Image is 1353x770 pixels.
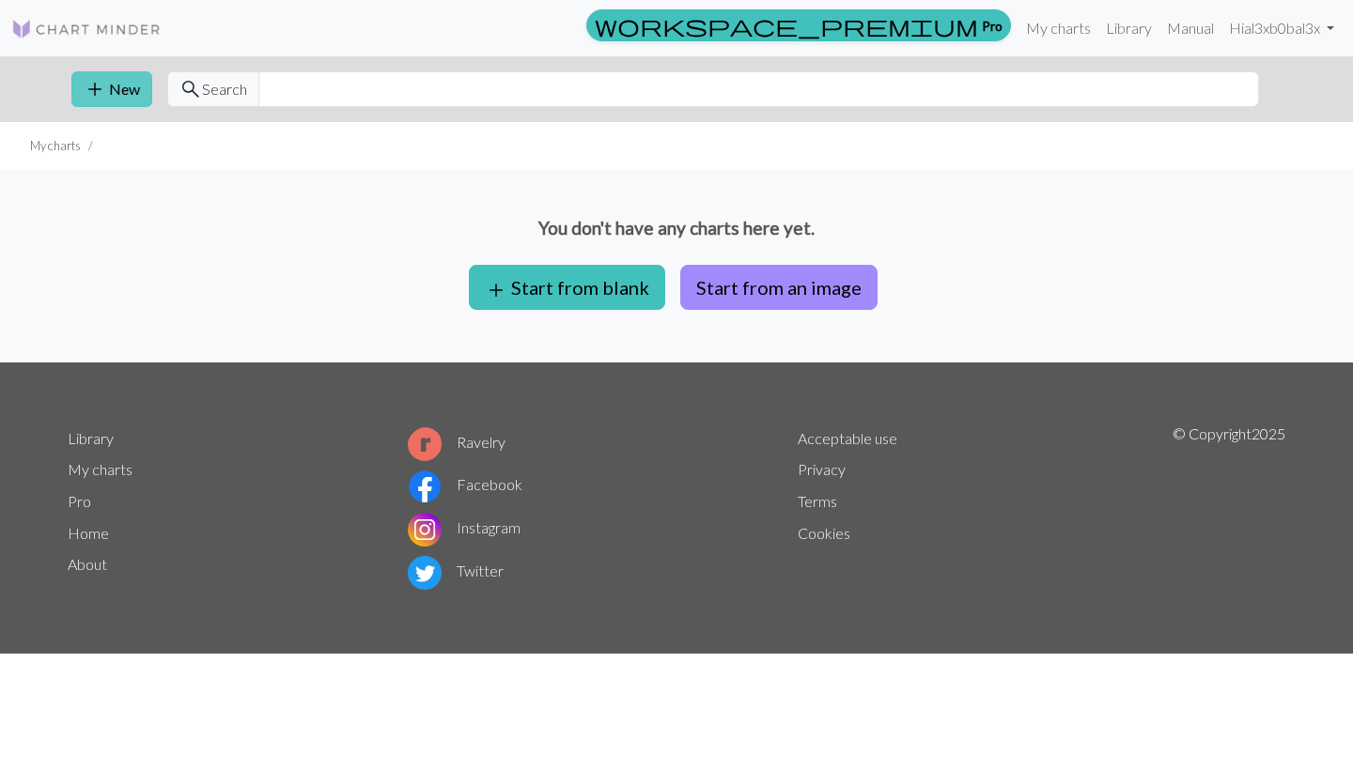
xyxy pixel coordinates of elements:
[673,276,885,294] a: Start from an image
[179,76,202,102] span: search
[408,433,505,451] a: Ravelry
[586,9,1011,41] a: Pro
[469,265,665,310] button: Start from blank
[408,470,442,503] img: Facebook logo
[202,78,247,100] span: Search
[68,492,91,510] a: Pro
[798,460,846,478] a: Privacy
[1098,9,1159,47] a: Library
[1173,423,1285,593] p: © Copyright 2025
[68,429,114,447] a: Library
[84,76,106,102] span: add
[1221,9,1342,47] a: Hial3xb0bal3x
[11,18,162,40] img: Logo
[30,137,81,155] li: My charts
[798,524,850,542] a: Cookies
[71,71,152,107] button: New
[595,12,978,38] span: workspace_premium
[1019,9,1098,47] a: My charts
[408,513,442,547] img: Instagram logo
[68,524,109,542] a: Home
[68,555,107,573] a: About
[680,265,878,310] button: Start from an image
[408,427,442,461] img: Ravelry logo
[408,475,522,493] a: Facebook
[408,562,504,579] a: Twitter
[798,492,837,510] a: Terms
[408,518,521,536] a: Instagram
[798,429,897,447] a: Acceptable use
[485,277,507,303] span: add
[1159,9,1221,47] a: Manual
[408,556,442,590] img: Twitter logo
[68,460,132,478] a: My charts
